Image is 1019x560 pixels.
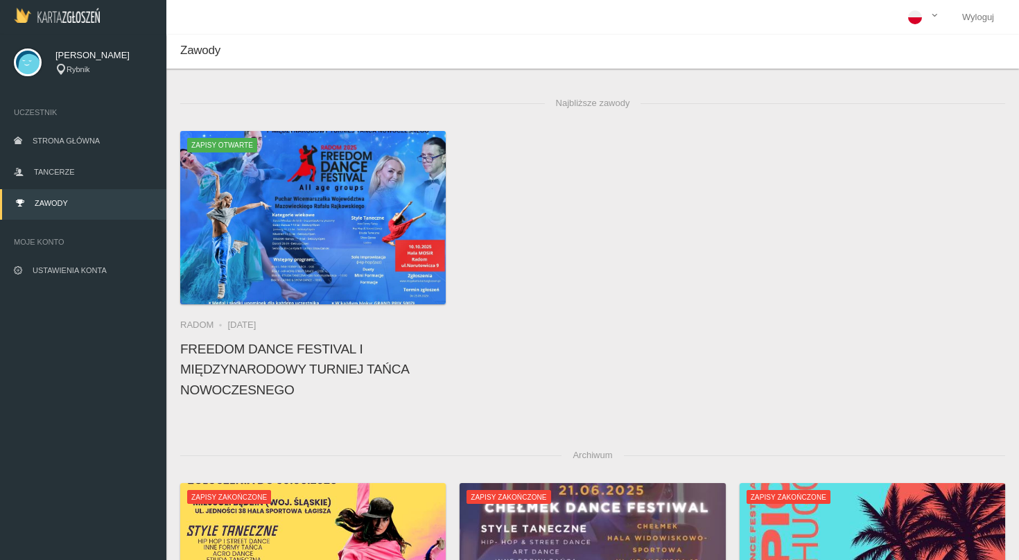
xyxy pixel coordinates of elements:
[187,490,271,504] span: Zapisy zakończone
[561,441,623,469] span: Archiwum
[34,168,74,176] span: Tancerze
[180,131,446,304] img: FREEDOM DANCE FESTIVAL I Międzynarodowy Turniej Tańca Nowoczesnego
[55,49,153,62] span: [PERSON_NAME]
[227,318,256,332] li: [DATE]
[55,64,153,76] div: Rybnik
[180,131,446,304] a: FREEDOM DANCE FESTIVAL I Międzynarodowy Turniej Tańca NowoczesnegoZapisy otwarte
[467,490,550,504] span: Zapisy zakończone
[180,318,227,332] li: Radom
[33,137,100,145] span: Strona główna
[14,235,153,249] span: Moje konto
[180,339,446,400] h4: FREEDOM DANCE FESTIVAL I Międzynarodowy Turniej Tańca Nowoczesnego
[747,490,830,504] span: Zapisy zakończone
[35,199,68,207] span: Zawody
[14,105,153,119] span: Uczestnik
[33,266,107,274] span: Ustawienia konta
[187,138,257,152] span: Zapisy otwarte
[545,89,641,117] span: Najbliższe zawody
[14,8,100,23] img: Logo
[14,49,42,76] img: svg
[180,44,220,57] span: Zawody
